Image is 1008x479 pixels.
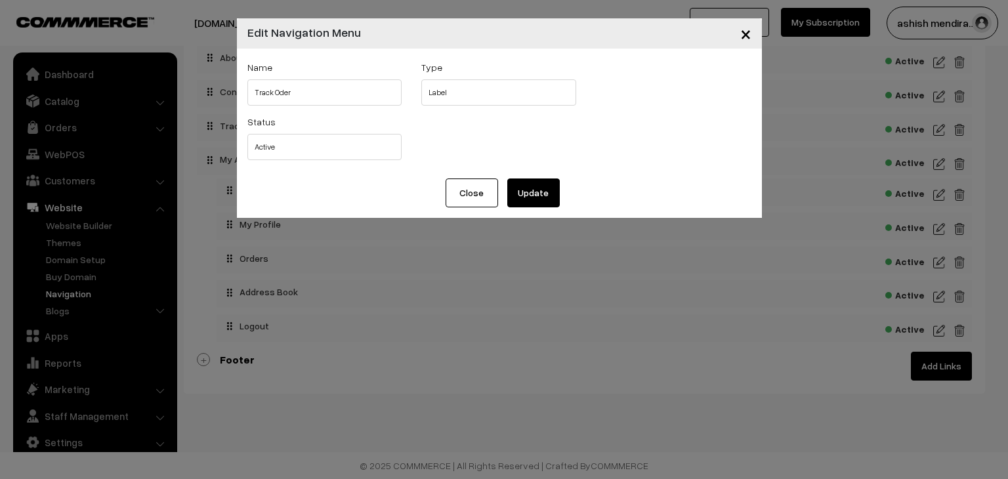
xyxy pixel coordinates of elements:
span: × [740,21,751,45]
label: Status [247,115,276,129]
button: Update [507,178,560,207]
button: Close [446,178,498,207]
label: Type [421,60,442,74]
input: Link Name [247,79,402,106]
label: Name [247,60,272,74]
h4: Edit Navigation Menu [247,24,361,41]
button: Close [730,13,762,54]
